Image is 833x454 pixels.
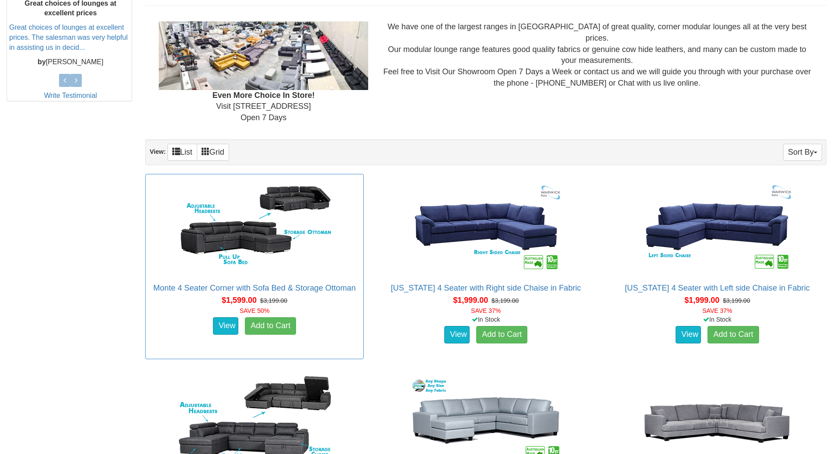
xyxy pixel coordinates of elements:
a: View [444,326,470,343]
a: Add to Cart [245,317,296,335]
img: Arizona 4 Seater with Left side Chaise in Fabric [638,179,796,275]
img: Monte 4 Seater Corner with Sofa Bed & Storage Ottoman [176,179,333,275]
button: Sort By [783,144,822,161]
del: $3,199.00 [723,297,750,304]
div: Visit [STREET_ADDRESS] Open 7 Days [152,21,375,124]
a: View [676,326,701,343]
div: In Stock [606,315,828,324]
del: $3,199.00 [491,297,519,304]
b: Even More Choice In Store! [213,91,315,100]
a: [US_STATE] 4 Seater with Right side Chaise in Fabric [391,284,581,292]
a: List [167,144,197,161]
a: [US_STATE] 4 Seater with Left side Chaise in Fabric [625,284,810,292]
span: $1,999.00 [684,296,719,305]
a: Grid [197,144,229,161]
p: [PERSON_NAME] [9,57,132,67]
a: Add to Cart [708,326,759,343]
a: Add to Cart [476,326,527,343]
a: Monte 4 Seater Corner with Sofa Bed & Storage Ottoman [153,284,356,292]
b: by [38,58,46,66]
del: $3,199.00 [260,297,287,304]
a: Great choices of lounges at excellent prices. The salesman was very helpful in assisting us in de... [9,24,128,52]
font: SAVE 37% [702,307,732,314]
a: View [213,317,238,335]
strong: View: [150,148,165,155]
img: Arizona 4 Seater with Right side Chaise in Fabric [407,179,565,275]
div: We have one of the largest ranges in [GEOGRAPHIC_DATA] of great quality, corner modular lounges a... [375,21,819,89]
font: SAVE 37% [471,307,501,314]
img: Showroom [159,21,368,90]
a: Write Testimonial [44,92,97,99]
div: In Stock [375,315,597,324]
span: $1,599.00 [222,296,257,305]
span: $1,999.00 [453,296,488,305]
font: SAVE 50% [240,307,269,314]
